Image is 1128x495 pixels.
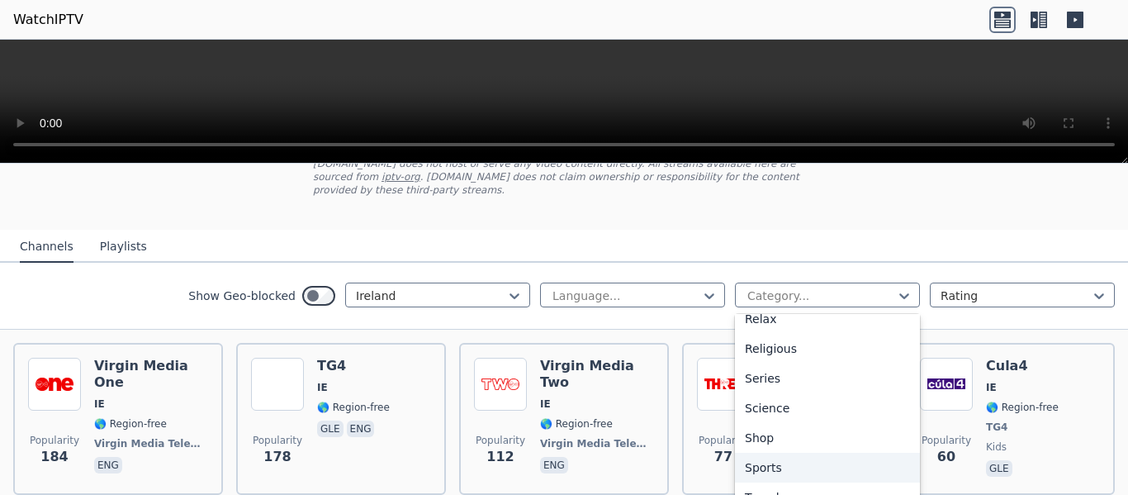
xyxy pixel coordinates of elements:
[382,171,420,183] a: iptv-org
[735,453,920,483] div: Sports
[735,423,920,453] div: Shop
[714,447,732,467] span: 77
[540,358,654,391] h6: Virgin Media Two
[540,437,651,450] span: Virgin Media Television
[313,157,815,197] p: [DOMAIN_NAME] does not host or serve any video content directly. All streams available here are s...
[922,434,971,447] span: Popularity
[94,397,105,411] span: IE
[474,358,527,411] img: Virgin Media Two
[735,334,920,364] div: Religious
[253,434,302,447] span: Popularity
[317,421,344,437] p: gle
[28,358,81,411] img: Virgin Media One
[476,434,525,447] span: Popularity
[40,447,68,467] span: 184
[986,358,1059,374] h6: Cula4
[986,440,1007,454] span: kids
[735,304,920,334] div: Relax
[986,401,1059,414] span: 🌎 Region-free
[13,10,83,30] a: WatchIPTV
[540,397,551,411] span: IE
[697,358,750,411] img: Virgin Media Three
[986,381,997,394] span: IE
[735,364,920,393] div: Series
[735,393,920,423] div: Science
[100,231,147,263] button: Playlists
[20,231,73,263] button: Channels
[94,417,167,431] span: 🌎 Region-free
[986,460,1012,477] p: gle
[540,417,613,431] span: 🌎 Region-free
[347,421,375,437] p: eng
[94,457,122,474] p: eng
[30,434,79,447] span: Popularity
[540,457,568,474] p: eng
[251,358,304,411] img: TG4
[699,434,748,447] span: Popularity
[986,421,1007,434] span: TG4
[486,447,514,467] span: 112
[937,447,955,467] span: 60
[94,437,205,450] span: Virgin Media Television
[263,447,291,467] span: 178
[188,288,296,304] label: Show Geo-blocked
[317,358,390,374] h6: TG4
[920,358,973,411] img: Cula4
[317,401,390,414] span: 🌎 Region-free
[94,358,208,391] h6: Virgin Media One
[317,381,328,394] span: IE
